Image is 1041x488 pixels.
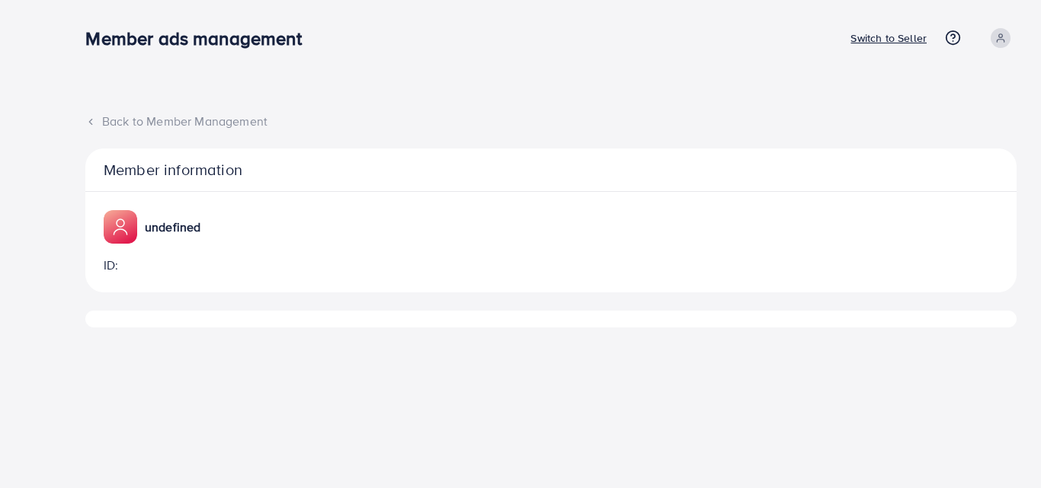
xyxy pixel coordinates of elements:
div: Back to Member Management [85,113,1017,130]
p: Switch to Seller [850,29,927,47]
p: ID: [104,256,118,274]
img: ic-member-manager.00abd3e0.svg [104,210,137,244]
h3: Member ads management [85,27,313,49]
p: undefined [145,218,200,236]
p: Member information [104,161,998,179]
